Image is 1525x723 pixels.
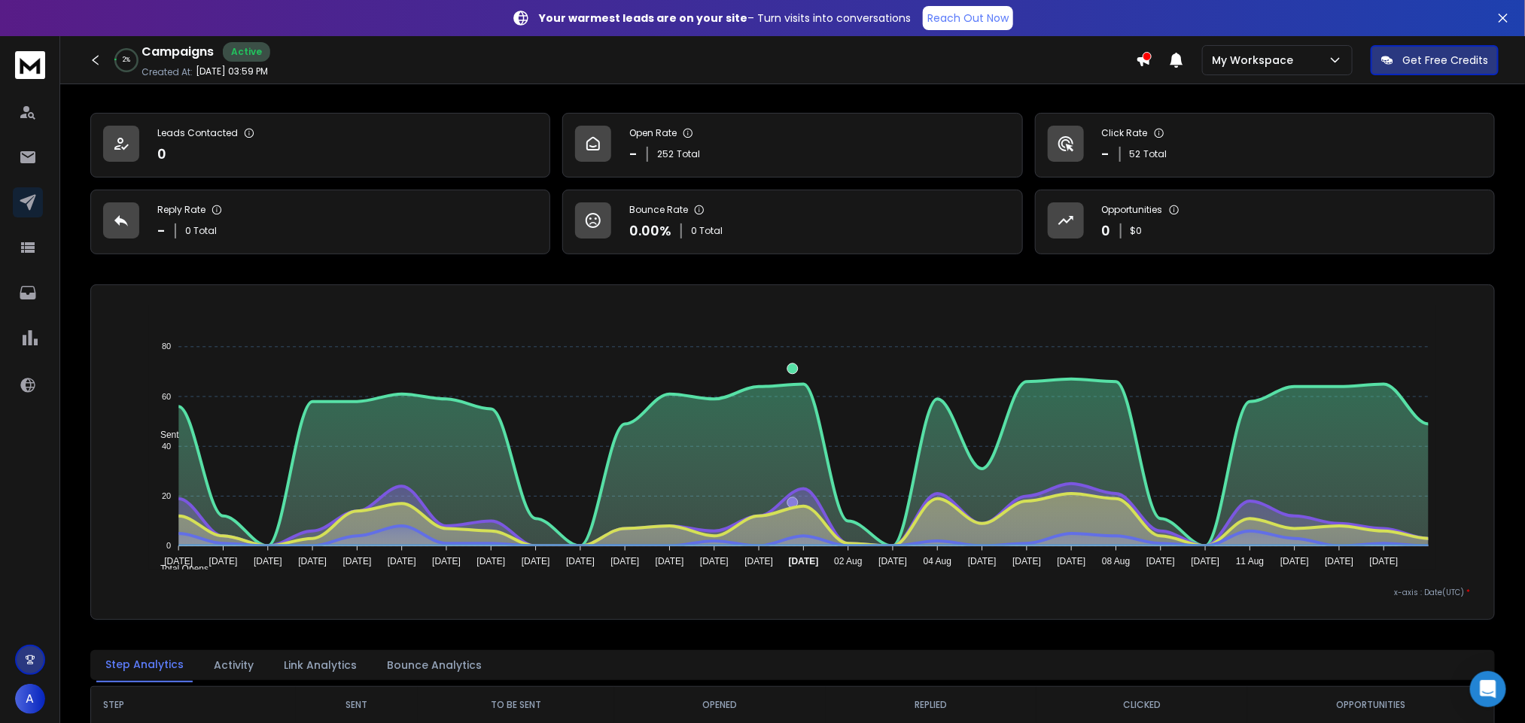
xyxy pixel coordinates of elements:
[185,225,217,237] p: 0 Total
[1036,687,1247,723] th: CLICKED
[677,148,700,160] span: Total
[1102,556,1130,567] tspan: 08 Aug
[629,220,671,242] p: 0.00 %
[15,684,45,714] button: A
[522,556,550,567] tspan: [DATE]
[157,220,166,242] p: -
[1131,225,1143,237] p: $ 0
[1192,556,1220,567] tspan: [DATE]
[432,556,461,567] tspan: [DATE]
[629,144,638,165] p: -
[878,556,907,567] tspan: [DATE]
[1402,53,1488,68] p: Get Free Credits
[566,556,595,567] tspan: [DATE]
[205,649,263,682] button: Activity
[657,148,674,160] span: 252
[1212,53,1299,68] p: My Workspace
[162,342,171,351] tspan: 80
[1280,556,1309,567] tspan: [DATE]
[826,687,1036,723] th: REPLIED
[378,649,491,682] button: Bounce Analytics
[164,556,193,567] tspan: [DATE]
[789,556,819,567] tspan: [DATE]
[196,65,268,77] p: [DATE] 03:59 PM
[834,556,862,567] tspan: 02 Aug
[744,556,773,567] tspan: [DATE]
[1144,148,1167,160] span: Total
[296,687,417,723] th: SENT
[1012,556,1041,567] tspan: [DATE]
[1370,556,1399,567] tspan: [DATE]
[123,56,130,65] p: 2 %
[700,556,729,567] tspan: [DATE]
[115,587,1470,598] p: x-axis : Date(UTC)
[924,556,951,567] tspan: 04 Aug
[614,687,825,723] th: OPENED
[223,42,270,62] div: Active
[562,190,1022,254] a: Bounce Rate0.00%0 Total
[343,556,372,567] tspan: [DATE]
[388,556,416,567] tspan: [DATE]
[418,687,615,723] th: TO BE SENT
[629,127,677,139] p: Open Rate
[162,392,171,401] tspan: 60
[610,556,639,567] tspan: [DATE]
[209,556,238,567] tspan: [DATE]
[1102,144,1110,165] p: -
[1035,113,1495,178] a: Click Rate-52Total
[15,51,45,79] img: logo
[629,204,688,216] p: Bounce Rate
[539,11,911,26] p: – Turn visits into conversations
[1102,127,1148,139] p: Click Rate
[142,66,193,78] p: Created At:
[142,43,214,61] h1: Campaigns
[1247,687,1494,723] th: OPPORTUNITIES
[162,442,171,451] tspan: 40
[90,190,550,254] a: Reply Rate-0 Total
[157,127,238,139] p: Leads Contacted
[691,225,723,237] p: 0 Total
[927,11,1009,26] p: Reach Out Now
[166,541,171,550] tspan: 0
[275,649,366,682] button: Link Analytics
[298,556,327,567] tspan: [DATE]
[90,113,550,178] a: Leads Contacted0
[91,687,296,723] th: STEP
[923,6,1013,30] a: Reach Out Now
[254,556,282,567] tspan: [DATE]
[656,556,684,567] tspan: [DATE]
[477,556,506,567] tspan: [DATE]
[1130,148,1141,160] span: 52
[96,648,193,682] button: Step Analytics
[1058,556,1086,567] tspan: [DATE]
[1102,204,1163,216] p: Opportunities
[562,113,1022,178] a: Open Rate-252Total
[162,491,171,500] tspan: 20
[1371,45,1499,75] button: Get Free Credits
[1325,556,1353,567] tspan: [DATE]
[539,11,747,26] strong: Your warmest leads are on your site
[1035,190,1495,254] a: Opportunities0$0
[1102,220,1111,242] p: 0
[1236,556,1264,567] tspan: 11 Aug
[157,204,205,216] p: Reply Rate
[157,144,166,165] p: 0
[968,556,997,567] tspan: [DATE]
[149,564,209,574] span: Total Opens
[149,430,179,440] span: Sent
[1146,556,1175,567] tspan: [DATE]
[1470,671,1506,707] div: Open Intercom Messenger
